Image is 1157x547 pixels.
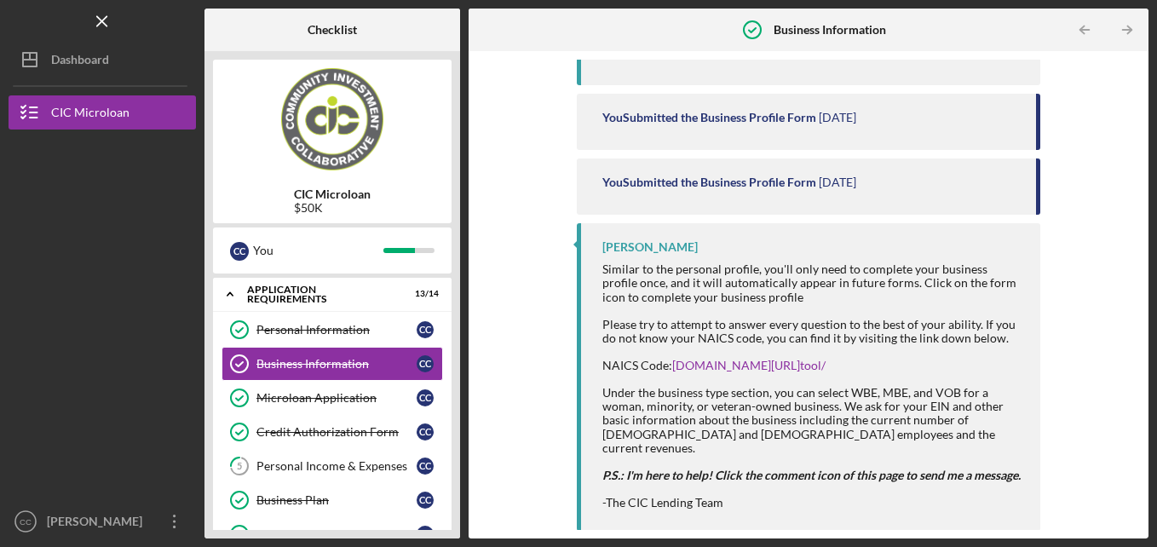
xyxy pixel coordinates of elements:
[417,389,434,406] div: C C
[9,43,196,77] button: Dashboard
[230,242,249,261] div: C C
[602,240,698,254] div: [PERSON_NAME]
[43,504,153,543] div: [PERSON_NAME]
[417,526,434,543] div: C C
[222,347,443,381] a: Business InformationCC
[222,415,443,449] a: Credit Authorization FormCC
[819,111,856,124] time: 2025-07-31 05:19
[308,23,357,37] b: Checklist
[256,425,417,439] div: Credit Authorization Form
[417,355,434,372] div: C C
[20,517,32,527] text: CC
[9,504,196,538] button: CC[PERSON_NAME]
[602,111,816,124] div: You Submitted the Business Profile Form
[417,458,434,475] div: C C
[602,386,1024,454] div: Under the business type section, you can select WBE, MBE, and VOB for a woman, minority, or veter...
[602,176,816,189] div: You Submitted the Business Profile Form
[672,358,826,372] a: [DOMAIN_NAME][URL]tool/
[222,313,443,347] a: Personal InformationCC
[256,459,417,473] div: Personal Income & Expenses
[253,236,383,265] div: You
[294,201,371,215] div: $50K
[602,496,1024,510] div: -The CIC Lending Team
[417,321,434,338] div: C C
[51,95,130,134] div: CIC Microloan
[774,23,886,37] b: Business Information
[51,43,109,81] div: Dashboard
[213,68,452,170] img: Product logo
[256,323,417,337] div: Personal Information
[294,187,371,201] b: CIC Microloan
[222,381,443,415] a: Microloan ApplicationCC
[247,285,396,304] div: APPLICATION REQUIREMENTS
[256,493,417,507] div: Business Plan
[417,423,434,440] div: C C
[256,527,417,541] div: Cash Flow Projections
[256,357,417,371] div: Business Information
[222,483,443,517] a: Business PlanCC
[417,492,434,509] div: C C
[602,468,1021,482] em: P.S.: I'm here to help! Click the comment icon of this page to send me a message.
[256,391,417,405] div: Microloan Application
[222,449,443,483] a: 5Personal Income & ExpensesCC
[819,176,856,189] time: 2025-07-31 04:25
[602,262,1024,372] div: Similar to the personal profile, you'll only need to complete your business profile once, and it ...
[408,289,439,299] div: 13 / 14
[9,95,196,130] button: CIC Microloan
[237,461,242,472] tspan: 5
